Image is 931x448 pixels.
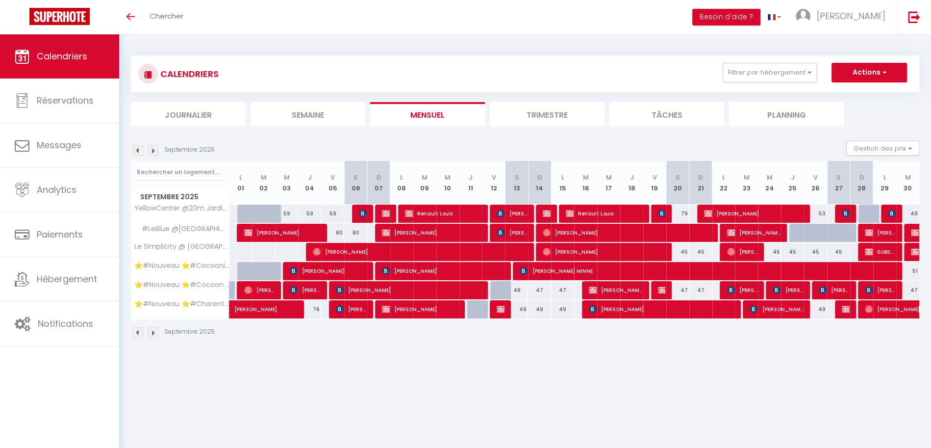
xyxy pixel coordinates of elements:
li: Tâches [609,102,724,126]
span: [PERSON_NAME] [497,300,504,318]
span: YellowCenter @20m Jardin Public [133,205,231,212]
span: SUBSTITUTION [PERSON_NAME] [865,242,896,261]
th: 17 [597,161,620,205]
span: [PERSON_NAME] [865,223,896,242]
img: Super Booking [29,8,90,25]
span: [PERSON_NAME] [704,204,804,223]
span: [PERSON_NAME] [313,242,528,261]
span: [PERSON_NAME] [497,223,528,242]
span: [PERSON_NAME] [543,223,712,242]
span: #LeBlue @[GEOGRAPHIC_DATA] [133,224,231,235]
th: 13 [505,161,528,205]
abbr: L [400,173,403,182]
th: 04 [298,161,321,205]
img: logout [908,11,920,23]
abbr: D [537,173,542,182]
abbr: D [376,173,381,182]
span: [PERSON_NAME] [543,204,551,223]
abbr: L [883,173,886,182]
th: 03 [275,161,298,205]
th: 05 [321,161,344,205]
button: Besoin d'aide ? [692,9,760,26]
span: [PERSON_NAME] [497,204,528,223]
th: 24 [758,161,781,205]
span: ⭐️#Nouveau ⭐️#Cocooning ⭐️#Biendormiracognac⭐️ [133,262,231,269]
abbr: M [605,173,611,182]
th: 20 [666,161,689,205]
th: 22 [712,161,735,205]
li: Mensuel [370,102,485,126]
abbr: V [653,173,657,182]
li: Journalier [131,102,246,126]
span: [PERSON_NAME] [750,300,804,318]
div: 51 [896,262,919,280]
span: [PERSON_NAME] [658,204,666,223]
th: 08 [390,161,413,205]
span: [PERSON_NAME] [658,281,666,299]
abbr: M [744,173,750,182]
span: [PERSON_NAME] [888,204,896,223]
div: 49 [505,300,528,318]
div: 49 [896,205,919,223]
div: 80 [344,224,367,242]
div: 45 [689,243,712,261]
abbr: L [561,173,564,182]
p: Septembre 2025 [164,327,215,337]
p: Septembre 2025 [164,145,215,155]
abbr: S [353,173,358,182]
th: 16 [574,161,597,205]
div: 59 [298,205,321,223]
abbr: V [491,173,496,182]
span: Réservations [37,94,94,106]
li: Trimestre [490,102,604,126]
div: 49 [551,300,574,318]
li: Semaine [251,102,365,126]
span: [PERSON_NAME] [382,262,505,280]
span: [PERSON_NAME] [290,262,367,280]
th: 12 [482,161,505,205]
span: [PERSON_NAME] [382,223,482,242]
span: Messages [37,139,81,151]
div: 45 [781,243,804,261]
th: 23 [735,161,758,205]
span: Notifications [38,317,93,330]
span: ⭐️#Nouveau ⭐️#Charentais ⭐️#Biendormiracognac⭐️ [133,300,231,308]
span: [PERSON_NAME] [589,300,735,318]
img: ... [796,9,810,24]
th: 19 [643,161,666,205]
span: Le Simplicity @ [GEOGRAPHIC_DATA] [133,243,231,250]
span: Analytics [37,184,76,196]
div: 45 [827,243,850,261]
span: [PERSON_NAME] [865,281,896,299]
span: Hébergement [37,273,97,285]
span: [PERSON_NAME] [244,281,275,299]
span: Renault Louis [566,204,643,223]
div: 47 [689,281,712,299]
th: 09 [413,161,436,205]
abbr: J [791,173,795,182]
th: 29 [873,161,896,205]
abbr: D [698,173,703,182]
div: 59 [321,205,344,223]
div: 45 [666,243,689,261]
abbr: S [836,173,841,182]
span: [PERSON_NAME] [336,300,367,318]
th: 28 [850,161,873,205]
span: [PERSON_NAME] [543,242,666,261]
th: 10 [436,161,459,205]
th: 02 [252,161,275,205]
button: Gestion des prix [846,141,919,156]
span: ⭐️#Nouveau ⭐️#Cocoon ⭐️#Biendormiracognac⭐️ [133,281,231,289]
abbr: M [767,173,773,182]
th: 25 [781,161,804,205]
abbr: L [239,173,242,182]
button: Actions [831,63,907,82]
abbr: D [859,173,864,182]
th: 26 [804,161,827,205]
div: 79 [666,205,689,223]
th: 01 [229,161,252,205]
span: [PERSON_NAME] [244,223,321,242]
abbr: M [583,173,589,182]
div: 47 [528,281,551,299]
span: [PERSON_NAME] [817,10,885,22]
